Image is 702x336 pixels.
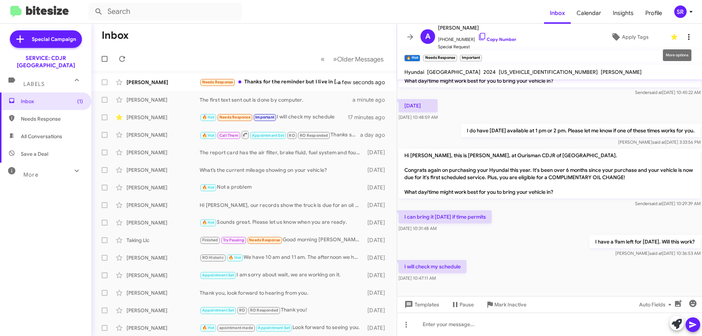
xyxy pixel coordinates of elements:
[639,298,674,311] span: Auto Fields
[347,79,391,86] div: a few seconds ago
[21,115,83,122] span: Needs Response
[399,99,438,112] p: [DATE]
[633,298,680,311] button: Auto Fields
[255,115,274,120] span: Important
[229,255,241,260] span: 🔥 Hot
[364,219,391,226] div: [DATE]
[571,3,607,24] span: Calendar
[399,114,438,120] span: [DATE] 10:48:59 AM
[663,49,691,61] div: More options
[200,253,364,262] div: We have 10 am and 11 am. The afternoon we have 2 pm or 4pm. What works best for you?
[360,131,391,139] div: a day ago
[364,324,391,332] div: [DATE]
[483,69,496,75] span: 2024
[364,237,391,244] div: [DATE]
[219,325,253,330] span: apointment made
[438,43,516,50] span: Special Request
[200,236,364,244] div: Good morning [PERSON_NAME], I never received a call back from you guys. I need my vehicle to be d...
[202,238,218,242] span: Finished
[364,254,391,261] div: [DATE]
[352,96,391,103] div: a minute ago
[300,133,328,138] span: RO Responded
[397,298,445,311] button: Templates
[23,81,45,87] span: Labels
[364,149,391,156] div: [DATE]
[478,37,516,42] a: Copy Number
[674,5,687,18] div: SR
[127,166,200,174] div: [PERSON_NAME]
[364,166,391,174] div: [DATE]
[445,298,480,311] button: Pause
[438,32,516,43] span: [PHONE_NUMBER]
[202,255,224,260] span: RO Historic
[202,133,215,138] span: 🔥 Hot
[127,219,200,226] div: [PERSON_NAME]
[499,69,598,75] span: [US_VEHICLE_IDENTIFICATION_NUMBER]
[102,30,129,41] h1: Inbox
[589,235,701,248] p: I have a 9am left for [DATE]. Will this work?
[364,201,391,209] div: [DATE]
[127,307,200,314] div: [PERSON_NAME]
[200,289,364,297] div: Thank you, look forward to hearing from you.
[202,308,234,313] span: Appointment Set
[329,52,388,67] button: Next
[127,96,200,103] div: [PERSON_NAME]
[200,130,360,139] div: Thanks so much,
[652,139,665,145] span: said at
[618,139,701,145] span: [PERSON_NAME] [DATE] 3:33:56 PM
[127,184,200,191] div: [PERSON_NAME]
[21,98,83,105] span: Inbox
[21,133,62,140] span: All Conversations
[480,298,532,311] button: Mark Inactive
[316,52,329,67] button: Previous
[399,226,437,231] span: [DATE] 10:31:48 AM
[200,96,352,103] div: The first text sent out is done by computer.
[202,325,215,330] span: 🔥 Hot
[127,254,200,261] div: [PERSON_NAME]
[202,220,215,225] span: 🔥 Hot
[219,115,250,120] span: Needs Response
[127,272,200,279] div: [PERSON_NAME]
[399,149,701,199] p: Hi [PERSON_NAME], this is [PERSON_NAME], at Ourisman CDJR of [GEOGRAPHIC_DATA]. Congrats again on...
[21,150,48,158] span: Save a Deal
[348,114,391,121] div: 17 minutes ago
[403,298,439,311] span: Templates
[635,201,701,206] span: Sender [DATE] 10:29:39 AM
[200,218,364,227] div: Sounds great. Please let us know when you are ready.
[202,80,233,84] span: Needs Response
[200,201,364,209] div: Hi [PERSON_NAME], our records show the truck is due for an oil change and tire rotation. Regular ...
[399,275,436,281] span: [DATE] 10:47:11 AM
[252,133,284,138] span: Appointment Set
[127,114,200,121] div: [PERSON_NAME]
[460,298,474,311] span: Pause
[544,3,571,24] a: Inbox
[289,133,295,138] span: RO
[399,260,467,273] p: I will check my schedule
[127,131,200,139] div: [PERSON_NAME]
[127,289,200,297] div: [PERSON_NAME]
[127,149,200,156] div: [PERSON_NAME]
[200,324,364,332] div: Look forward to seeing you.
[615,250,701,256] span: [PERSON_NAME] [DATE] 10:36:53 AM
[639,3,668,24] span: Profile
[404,69,424,75] span: Hyundai
[494,298,526,311] span: Mark Inactive
[200,149,364,156] div: The report card has the air filter, brake fluid, fuel system and four wheel drive service is in t...
[219,133,238,138] span: Call Them
[127,237,200,244] div: Taking Llc
[223,238,244,242] span: Try Pausing
[607,3,639,24] a: Insights
[200,78,347,86] div: Thanks for the reminder but I live in [US_STATE]. I'll get it done here.
[10,30,82,48] a: Special Campaign
[635,90,701,95] span: Sender [DATE] 10:45:22 AM
[460,55,482,61] small: Important
[333,54,337,64] span: »
[438,23,516,32] span: [PERSON_NAME]
[364,184,391,191] div: [DATE]
[202,115,215,120] span: 🔥 Hot
[127,201,200,209] div: [PERSON_NAME]
[649,201,662,206] span: said at
[200,183,364,192] div: Not a problem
